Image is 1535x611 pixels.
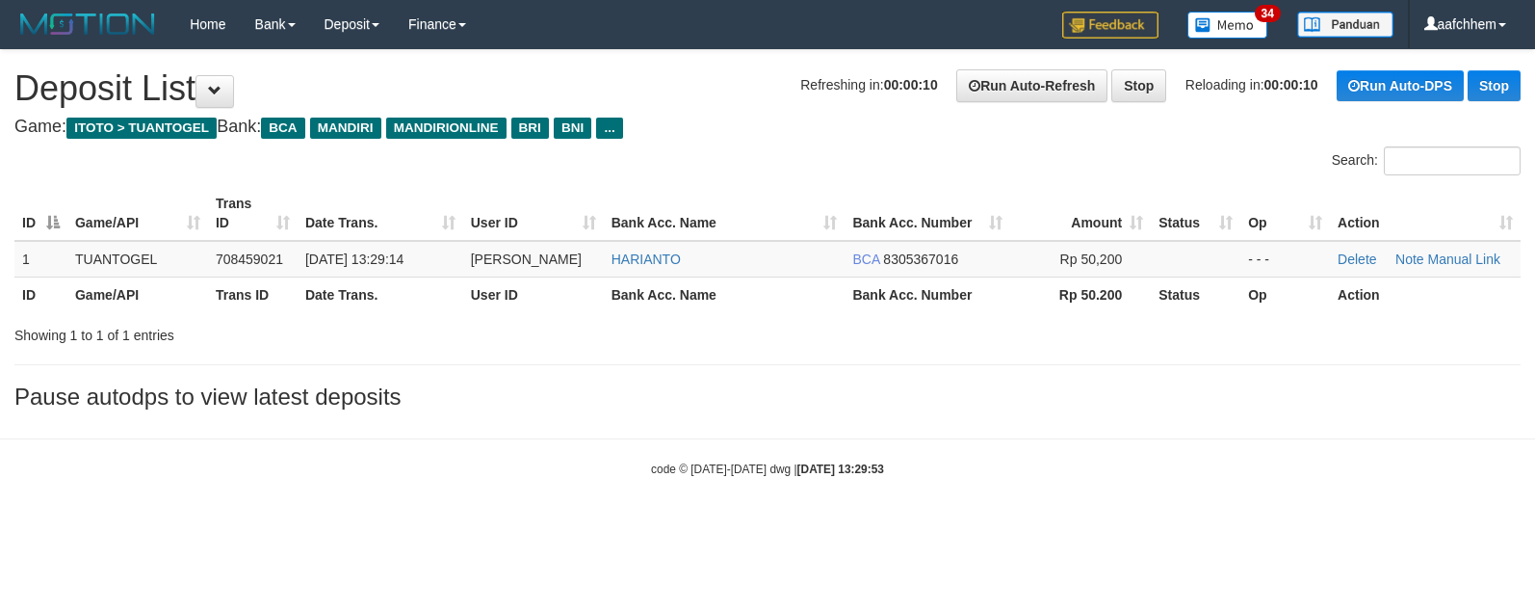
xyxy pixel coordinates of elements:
[1264,77,1318,93] strong: 00:00:10
[956,69,1107,102] a: Run Auto-Refresh
[1395,252,1424,267] a: Note
[1240,186,1330,241] th: Op: activate to sort column ascending
[800,77,937,93] span: Refreshing in:
[14,10,161,39] img: MOTION_logo.png
[1240,241,1330,278] td: - - -
[67,241,208,278] td: TUANTOGEL
[14,241,67,278] td: 1
[1297,12,1393,38] img: panduan.png
[1111,69,1166,102] a: Stop
[611,252,681,267] a: HARIANTO
[1330,186,1521,241] th: Action: activate to sort column ascending
[208,277,298,312] th: Trans ID
[471,252,582,267] span: [PERSON_NAME]
[1330,277,1521,312] th: Action
[67,277,208,312] th: Game/API
[463,277,604,312] th: User ID
[1060,252,1123,267] span: Rp 50,200
[14,318,625,345] div: Showing 1 to 1 of 1 entries
[208,186,298,241] th: Trans ID: activate to sort column ascending
[305,252,403,267] span: [DATE] 13:29:14
[1468,70,1521,101] a: Stop
[1428,252,1501,267] a: Manual Link
[845,186,1010,241] th: Bank Acc. Number: activate to sort column ascending
[852,252,879,267] span: BCA
[1240,277,1330,312] th: Op
[604,277,846,312] th: Bank Acc. Name
[1187,12,1268,39] img: Button%20Memo.svg
[651,463,884,476] small: code © [DATE]-[DATE] dwg |
[883,252,958,267] span: Copy 8305367016 to clipboard
[845,277,1010,312] th: Bank Acc. Number
[596,118,622,139] span: ...
[14,385,1521,410] h3: Pause autodps to view latest deposits
[1185,77,1318,93] span: Reloading in:
[1338,252,1376,267] a: Delete
[1384,146,1521,175] input: Search:
[1151,186,1240,241] th: Status: activate to sort column ascending
[1337,70,1464,101] a: Run Auto-DPS
[310,118,381,139] span: MANDIRI
[67,186,208,241] th: Game/API: activate to sort column ascending
[1010,186,1151,241] th: Amount: activate to sort column ascending
[511,118,549,139] span: BRI
[14,186,67,241] th: ID: activate to sort column descending
[463,186,604,241] th: User ID: activate to sort column ascending
[14,69,1521,108] h1: Deposit List
[1062,12,1158,39] img: Feedback.jpg
[1010,277,1151,312] th: Rp 50.200
[298,186,463,241] th: Date Trans.: activate to sort column ascending
[261,118,304,139] span: BCA
[1151,277,1240,312] th: Status
[14,118,1521,137] h4: Game: Bank:
[386,118,507,139] span: MANDIRIONLINE
[797,463,884,476] strong: [DATE] 13:29:53
[216,252,283,267] span: 708459021
[298,277,463,312] th: Date Trans.
[884,77,938,93] strong: 00:00:10
[66,118,217,139] span: ITOTO > TUANTOGEL
[554,118,591,139] span: BNI
[14,277,67,312] th: ID
[1255,5,1281,22] span: 34
[604,186,846,241] th: Bank Acc. Name: activate to sort column ascending
[1332,146,1521,175] label: Search:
